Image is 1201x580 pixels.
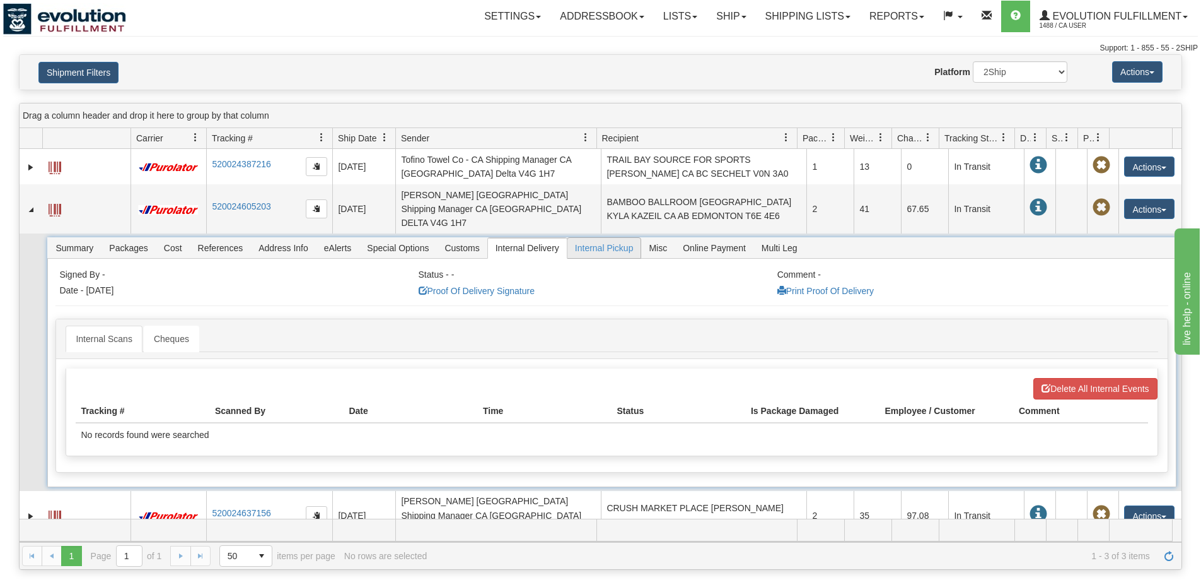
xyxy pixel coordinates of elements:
span: Pickup Status [1083,132,1094,145]
td: CRUSH MARKET PLACE [PERSON_NAME][GEOGRAPHIC_DATA][PERSON_NAME] [601,491,806,540]
th: Tracking # [76,399,210,423]
span: Pickup Not Assigned [1093,157,1110,174]
td: 35 [854,491,901,540]
li: Comment - [777,269,1133,282]
span: Internal Delivery [488,238,567,258]
li: Status - - [419,269,774,282]
td: 97.08 [901,491,948,540]
span: References [190,238,251,258]
button: Copy to clipboard [306,157,327,176]
th: Time [478,399,612,423]
span: Customs [437,238,487,258]
td: In Transit [948,184,1024,234]
span: Page 1 [61,546,81,566]
span: Weight [850,132,876,145]
th: Date [344,399,478,423]
span: Special Options [359,238,436,258]
a: Settings [475,1,550,32]
a: Internal Scans [66,326,142,352]
td: [PERSON_NAME] [GEOGRAPHIC_DATA] Shipping Manager CA [GEOGRAPHIC_DATA] DELTA V4G 1H7 [395,491,601,540]
span: Carrier [136,132,163,145]
td: [DATE] [332,149,395,184]
a: Lists [654,1,707,32]
a: Collapse [25,203,37,216]
a: Ship Date filter column settings [374,127,395,148]
span: Packages [803,132,829,145]
td: No records found were searched [76,423,879,446]
a: Ship [707,1,755,32]
span: In Transit [1030,157,1047,174]
a: 520024637156 [212,508,270,518]
a: Refresh [1159,546,1179,566]
td: 67.65 [901,184,948,234]
a: Shipping lists [756,1,860,32]
td: 41 [854,184,901,234]
button: Delete All Internal Events [1033,378,1157,399]
a: Cheques [144,326,199,352]
a: Pickup Status filter column settings [1088,127,1109,148]
a: Expand [25,161,37,174]
button: Copy to clipboard [306,506,327,525]
button: Actions [1124,506,1175,526]
a: Proof Of Delivery Signature [419,286,535,296]
span: Sender [401,132,429,145]
span: Misc [641,238,675,258]
img: 11 - Purolator [136,163,200,172]
span: Summary [48,238,101,258]
span: Delivery Status [1020,132,1031,145]
a: Expand [25,510,37,523]
th: Scanned By [210,399,344,423]
span: Evolution Fulfillment [1050,11,1181,21]
div: grid grouping header [20,104,1181,128]
th: Comment [1014,399,1148,423]
div: live help - online [9,8,117,23]
li: Date - [DATE] [59,285,415,298]
td: In Transit [948,491,1024,540]
td: [DATE] [332,491,395,540]
span: Cost [156,238,190,258]
span: 1488 / CA User [1040,20,1134,32]
img: 11 - Purolator [136,512,200,521]
input: Page 1 [117,546,142,566]
td: 13 [854,149,901,184]
span: Tracking # [212,132,253,145]
li: Signed By - [59,269,415,282]
span: select [252,546,272,566]
span: Page of 1 [91,545,162,567]
div: No rows are selected [344,551,427,561]
a: Label [49,156,61,176]
td: Tofino Towel Co - CA Shipping Manager CA [GEOGRAPHIC_DATA] Delta V4G 1H7 [395,149,601,184]
span: Address Info [251,238,316,258]
td: 1 [806,149,854,184]
a: Tracking # filter column settings [311,127,332,148]
span: items per page [219,545,335,567]
span: Page sizes drop down [219,545,272,567]
a: Label [49,505,61,525]
td: In Transit [948,149,1024,184]
span: Internal Pickup [567,238,641,258]
span: Pickup Not Assigned [1093,199,1110,216]
button: Shipment Filters [38,62,119,83]
label: Platform [934,66,970,78]
span: Multi Leg [754,238,805,258]
a: Label [49,198,61,218]
a: Tracking Status filter column settings [993,127,1014,148]
td: 2 [806,184,854,234]
span: Pickup Not Assigned [1093,506,1110,523]
span: Packages [102,238,155,258]
th: Status [612,399,746,423]
td: BAMBOO BALLROOM [GEOGRAPHIC_DATA] KYLA KAZEIL CA AB EDMONTON T6E 4E6 [601,184,806,234]
button: Actions [1124,157,1175,177]
td: 2 [806,491,854,540]
div: Support: 1 - 855 - 55 - 2SHIP [3,43,1198,54]
a: Addressbook [550,1,654,32]
a: Shipment Issues filter column settings [1056,127,1077,148]
a: Evolution Fulfillment 1488 / CA User [1030,1,1197,32]
a: Print Proof Of Delivery [777,286,874,296]
span: 50 [228,550,244,562]
a: 520024605203 [212,201,270,211]
iframe: chat widget [1172,225,1200,354]
button: Actions [1124,199,1175,219]
span: In Transit [1030,506,1047,523]
span: 1 - 3 of 3 items [436,551,1150,561]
